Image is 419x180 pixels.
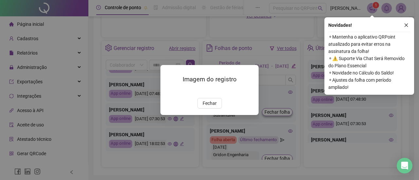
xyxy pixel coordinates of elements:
div: Open Intercom Messenger [397,158,412,173]
button: Fechar [197,98,222,108]
h3: Imagem do registro [168,75,251,84]
span: Novidades ! [328,22,352,29]
span: ⚬ Novidade no Cálculo do Saldo! [328,69,410,76]
span: close [404,23,409,27]
span: ⚬ Mantenha o aplicativo QRPoint atualizado para evitar erros na assinatura da folha! [328,33,410,55]
span: ⚬ Ajustes da folha com período ampliado! [328,76,410,91]
span: Fechar [203,100,217,107]
span: ⚬ ⚠️ Suporte Via Chat Será Removido do Plano Essencial [328,55,410,69]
